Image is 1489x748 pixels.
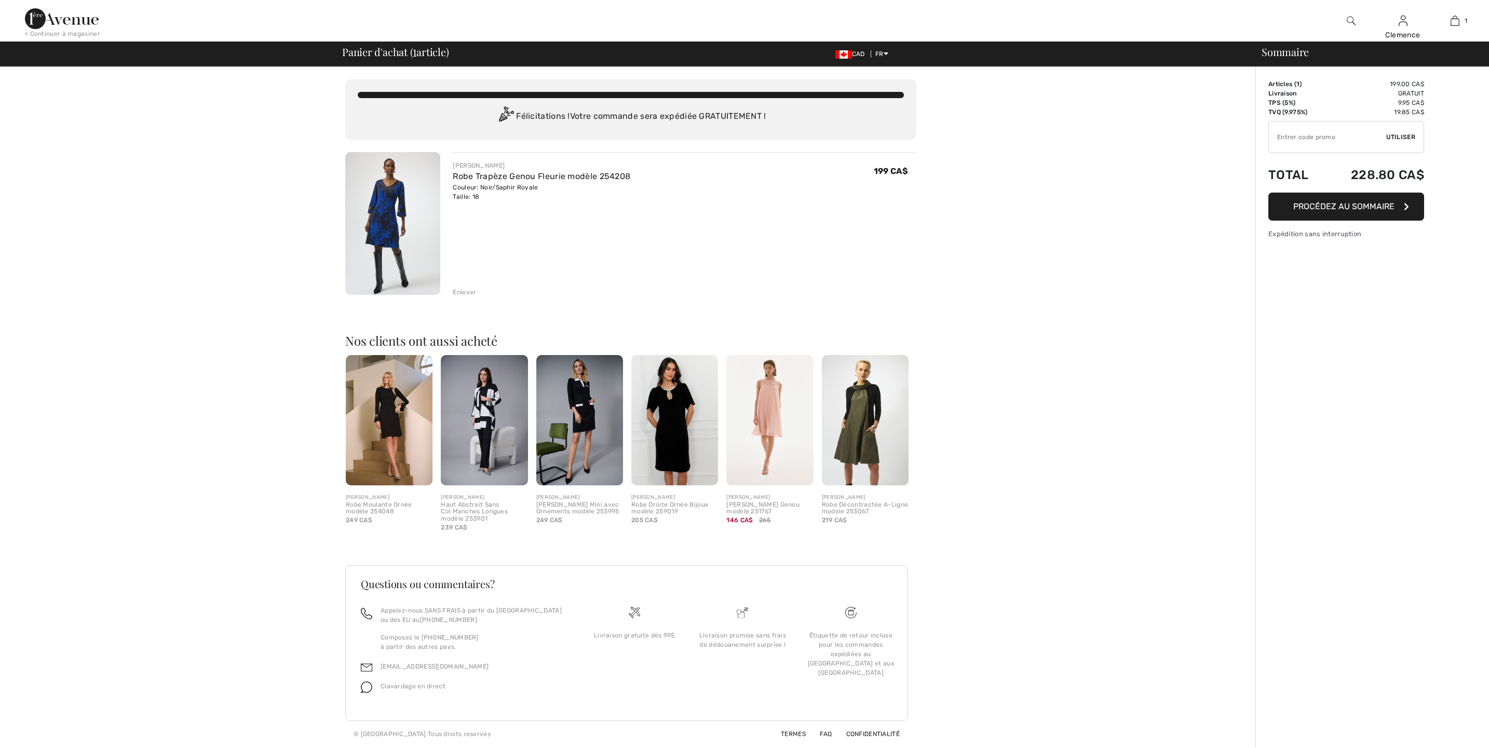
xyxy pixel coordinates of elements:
[835,50,852,59] img: Canadian Dollar
[361,608,372,619] img: call
[822,355,909,485] img: Robe Décontractée A-Ligne modèle 253067
[589,631,680,640] div: Livraison gratuite dès 99$
[1293,201,1395,211] span: Procédez au sommaire
[875,50,888,58] span: FR
[737,607,748,618] img: Livraison promise sans frais de dédouanement surprise&nbsp;!
[25,29,100,38] div: < Continuer à magasiner
[381,633,568,651] p: Composez le [PHONE_NUMBER] à partir des autres pays.
[1377,30,1428,40] div: Clemence
[345,152,440,295] img: Robe Trapèze Genou Fleurie modèle 254208
[631,355,718,485] img: Robe Droite Ornée Bijoux modèle 259019
[25,8,99,29] img: 1ère Avenue
[805,631,897,677] div: Étiquette de retour incluse pour les commandes expédiées au [GEOGRAPHIC_DATA] et aux [GEOGRAPHIC_...
[536,355,623,485] img: Robe Fourreau Mini avec Ornements modèle 253995
[759,515,771,525] span: 265
[1269,121,1386,153] input: Code promo
[1268,98,1323,107] td: TPS (5%)
[1399,15,1407,27] img: Mes infos
[768,730,806,738] a: Termes
[381,683,445,690] span: Clavardage en direct
[453,183,630,201] div: Couleur: Noir/Saphir Royale Taille: 18
[1323,79,1424,89] td: 199.00 CA$
[536,516,563,524] span: 249 CA$
[1268,193,1424,221] button: Procédez au sommaire
[1249,47,1483,57] div: Sommaire
[361,579,892,589] h3: Questions ou commentaires?
[346,516,372,524] span: 249 CA$
[822,516,847,524] span: 219 CA$
[441,501,527,523] div: Haut Abstrait Sans Col Manches Longues modèle 253901
[453,161,630,170] div: [PERSON_NAME]
[822,501,909,516] div: Robe Décontractée A-Ligne modèle 253067
[1347,15,1356,27] img: recherche
[1296,80,1300,88] span: 1
[1323,98,1424,107] td: 9.95 CA$
[420,616,477,623] a: [PHONE_NUMBER]
[354,729,491,739] div: © [GEOGRAPHIC_DATA] Tous droits reservés
[441,355,527,485] img: Haut Abstrait Sans Col Manches Longues modèle 253901
[358,106,904,127] div: Félicitations ! Votre commande sera expédiée GRATUITEMENT !
[1268,107,1323,117] td: TVQ (9.975%)
[441,524,467,531] span: 239 CA$
[1323,89,1424,98] td: Gratuit
[346,501,432,516] div: Robe Moulante Ornée modèle 254048
[1323,157,1424,193] td: 228.80 CA$
[1268,89,1323,98] td: Livraison
[807,730,832,738] a: FAQ
[726,355,813,485] img: Robe Trapèze Genou modèle 251767
[1268,229,1424,239] div: Expédition sans interruption
[697,631,788,649] div: Livraison promise sans frais de dédouanement surprise !
[536,494,623,501] div: [PERSON_NAME]
[413,44,416,58] span: 1
[726,516,753,524] span: 146 CA$
[874,166,908,176] span: 199 CA$
[345,334,916,347] h2: Nos clients ont aussi acheté
[536,501,623,516] div: [PERSON_NAME] Mini avec Ornements modèle 253995
[361,682,372,693] img: chat
[453,288,476,297] div: Enlever
[1451,15,1459,27] img: Mon panier
[453,171,630,181] a: Robe Trapèze Genou Fleurie modèle 254208
[834,730,900,738] a: Confidentialité
[822,494,909,501] div: [PERSON_NAME]
[346,355,432,485] img: Robe Moulante Ornée modèle 254048
[381,663,489,670] a: [EMAIL_ADDRESS][DOMAIN_NAME]
[631,494,718,501] div: [PERSON_NAME]
[726,494,813,501] div: [PERSON_NAME]
[342,47,449,57] span: Panier d'achat ( article)
[631,516,658,524] span: 205 CA$
[629,607,640,618] img: Livraison gratuite dès 99$
[361,662,372,673] img: email
[381,606,568,624] p: Appelez-nous SANS FRAIS à partir du [GEOGRAPHIC_DATA] ou des EU au
[1465,16,1467,25] span: 1
[1386,132,1415,142] span: Utiliser
[346,494,432,501] div: [PERSON_NAME]
[845,607,857,618] img: Livraison gratuite dès 99$
[1268,157,1323,193] td: Total
[1268,79,1323,89] td: Articles ( )
[495,106,516,127] img: Congratulation2.svg
[835,50,869,58] span: CAD
[631,501,718,516] div: Robe Droite Ornée Bijoux modèle 259019
[1429,15,1480,27] a: 1
[441,494,527,501] div: [PERSON_NAME]
[1323,107,1424,117] td: 19.85 CA$
[726,501,813,516] div: [PERSON_NAME] Genou modèle 251767
[1399,16,1407,25] a: Se connecter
